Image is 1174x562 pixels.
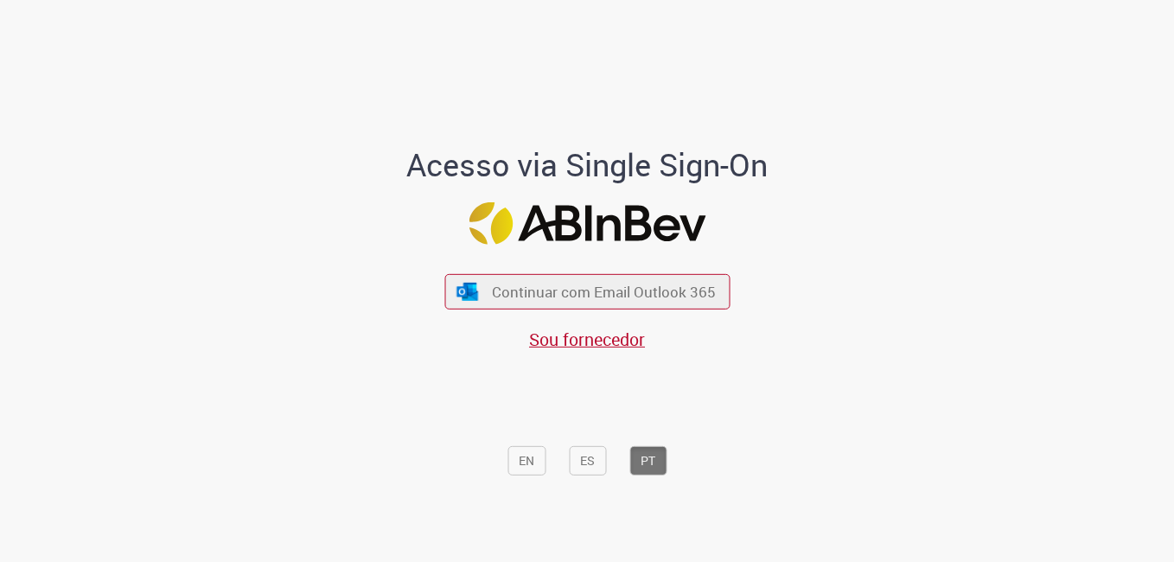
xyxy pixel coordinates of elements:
img: ícone Azure/Microsoft 360 [456,283,480,301]
button: EN [507,446,546,476]
button: PT [629,446,667,476]
a: Sou fornecedor [529,328,645,351]
button: ES [569,446,606,476]
img: Logo ABInBev [469,202,705,245]
h1: Acesso via Single Sign-On [348,147,827,182]
button: ícone Azure/Microsoft 360 Continuar com Email Outlook 365 [444,274,730,310]
span: Continuar com Email Outlook 365 [492,282,716,302]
